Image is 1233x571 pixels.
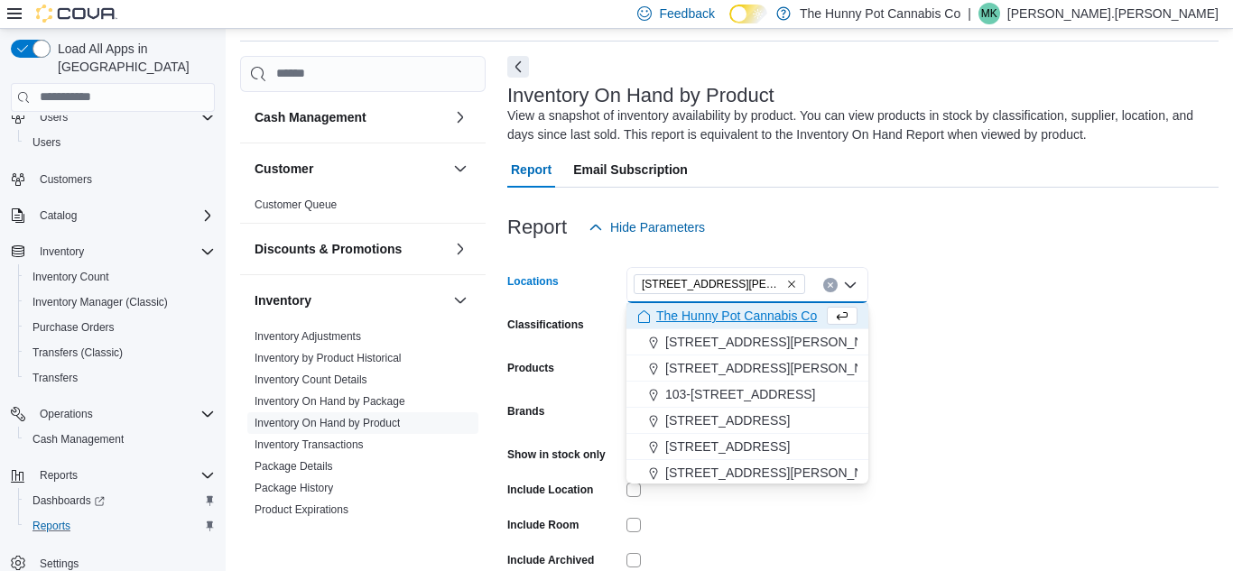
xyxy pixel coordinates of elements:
[507,56,529,78] button: Next
[4,203,222,228] button: Catalog
[255,240,446,258] button: Discounts & Promotions
[665,385,816,403] span: 103-[STREET_ADDRESS]
[32,169,99,190] a: Customers
[978,3,1000,24] div: Malcolm King.McGowan
[255,460,333,473] a: Package Details
[634,274,805,294] span: 1899 Brock Rd
[255,291,446,309] button: Inventory
[255,417,400,429] a: Inventory On Hand by Product
[25,132,68,153] a: Users
[32,106,75,128] button: Users
[255,503,348,516] a: Product Expirations
[255,416,400,430] span: Inventory On Hand by Product
[981,3,997,24] span: MK
[40,557,79,571] span: Settings
[255,351,402,365] span: Inventory by Product Historical
[40,110,68,124] span: Users
[18,488,222,513] a: Dashboards
[25,515,215,537] span: Reports
[843,278,858,292] button: Close list of options
[665,411,790,429] span: [STREET_ADDRESS]
[4,166,222,192] button: Customers
[32,403,215,425] span: Operations
[18,340,222,365] button: Transfers (Classic)
[626,382,868,408] button: 103-[STREET_ADDRESS]
[32,345,123,360] span: Transfers (Classic)
[36,5,117,23] img: Cova
[255,394,405,409] span: Inventory On Hand by Package
[507,361,554,375] label: Products
[626,408,868,434] button: [STREET_ADDRESS]
[255,482,333,494] a: Package History
[255,437,364,452] span: Inventory Transactions
[32,270,109,284] span: Inventory Count
[32,465,85,486] button: Reports
[450,238,471,260] button: Discounts & Promotions
[40,468,78,483] span: Reports
[25,317,122,338] a: Purchase Orders
[18,315,222,340] button: Purchase Orders
[25,291,175,313] a: Inventory Manager (Classic)
[32,241,215,262] span: Inventory
[450,106,471,128] button: Cash Management
[40,407,93,421] span: Operations
[659,5,714,23] span: Feedback
[665,333,895,351] span: [STREET_ADDRESS][PERSON_NAME]
[40,172,92,187] span: Customers
[665,464,895,482] span: [STREET_ADDRESS][PERSON_NAME]
[507,518,579,532] label: Include Room
[507,447,606,462] label: Show in stock only
[25,132,215,153] span: Users
[507,318,584,332] label: Classifications
[507,216,567,238] h3: Report
[32,320,115,335] span: Purchase Orders
[18,130,222,155] button: Users
[610,218,705,236] span: Hide Parameters
[255,240,402,258] h3: Discounts & Promotions
[25,367,215,389] span: Transfers
[642,275,783,293] span: [STREET_ADDRESS][PERSON_NAME]
[18,264,222,290] button: Inventory Count
[25,490,215,511] span: Dashboards
[626,460,868,486] button: [STREET_ADDRESS][PERSON_NAME]
[255,459,333,474] span: Package Details
[255,198,337,211] a: Customer Queue
[25,266,215,288] span: Inventory Count
[255,160,446,178] button: Customer
[25,342,130,364] a: Transfers (Classic)
[255,108,446,126] button: Cash Management
[823,278,838,292] button: Clear input
[581,209,712,245] button: Hide Parameters
[507,85,774,106] h3: Inventory On Hand by Product
[4,105,222,130] button: Users
[25,428,215,450] span: Cash Management
[507,553,594,567] label: Include Archived
[40,244,84,259] span: Inventory
[968,3,971,24] p: |
[255,329,361,344] span: Inventory Adjustments
[729,23,730,24] span: Dark Mode
[32,295,168,309] span: Inventory Manager (Classic)
[25,266,116,288] a: Inventory Count
[573,152,688,188] span: Email Subscription
[25,515,78,537] a: Reports
[25,317,215,338] span: Purchase Orders
[450,290,471,311] button: Inventory
[25,490,112,511] a: Dashboards
[255,291,311,309] h3: Inventory
[255,438,364,451] a: Inventory Transactions
[450,158,471,180] button: Customer
[507,274,559,289] label: Locations
[626,303,868,329] button: The Hunny Pot Cannabis Co
[255,330,361,343] a: Inventory Adjustments
[656,307,817,325] span: The Hunny Pot Cannabis Co
[25,291,215,313] span: Inventory Manager (Classic)
[32,465,215,486] span: Reports
[255,198,337,212] span: Customer Queue
[786,279,797,290] button: Remove 1899 Brock Rd from selection in this group
[32,205,84,226] button: Catalog
[255,373,367,387] span: Inventory Count Details
[18,427,222,452] button: Cash Management
[40,208,77,223] span: Catalog
[32,135,60,150] span: Users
